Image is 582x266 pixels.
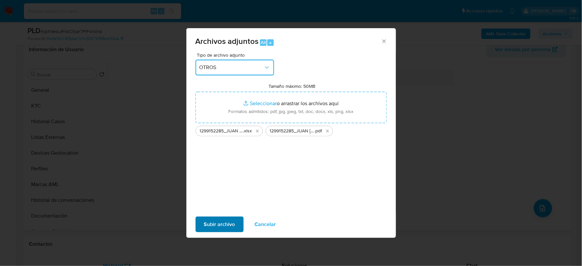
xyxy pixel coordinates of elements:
span: 1299152285_JUAN [PERSON_NAME] RAMIREZ_SEP2025 [270,128,315,134]
span: Archivos adjuntos [196,35,259,47]
button: Cancelar [246,217,285,232]
ul: Archivos seleccionados [196,123,387,136]
span: .xlsx [243,128,252,134]
span: Alt [261,39,266,46]
span: Cancelar [255,217,276,232]
span: a [270,39,272,46]
span: .pdf [315,128,322,134]
span: Subir archivo [204,217,235,232]
span: Tipo de archivo adjunto [197,53,276,57]
button: OTROS [196,60,274,75]
button: Eliminar 1299152285_JUAN MARTIN CORNEJO RAMIREZ_SEP2025.xlsx [253,127,261,135]
button: Subir archivo [196,217,244,232]
button: Eliminar 1299152285_JUAN MARTIN CORNEJO RAMIREZ_SEP2025.pdf [324,127,331,135]
button: Cerrar [381,38,387,44]
span: OTROS [199,64,264,71]
span: 1299152285_JUAN [PERSON_NAME] RAMIREZ_SEP2025 [200,128,243,134]
label: Tamaño máximo: 50MB [269,83,315,89]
